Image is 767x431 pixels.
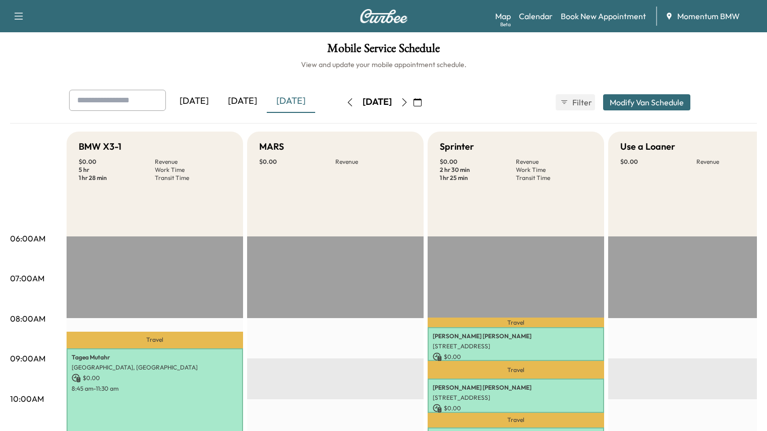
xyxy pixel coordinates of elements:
div: [DATE] [363,96,392,108]
h5: BMW X3-1 [79,140,122,154]
p: 5 hr [79,166,155,174]
p: [STREET_ADDRESS] [433,342,599,350]
p: $ 0.00 [72,374,238,383]
span: Filter [572,96,591,108]
p: $ 0.00 [433,404,599,413]
h5: Use a Loaner [620,140,675,154]
p: $ 0.00 [259,158,335,166]
p: Transit Time [155,174,231,182]
p: 1 hr 25 min [440,174,516,182]
p: 1 hr 28 min [79,174,155,182]
a: Calendar [519,10,553,22]
p: Revenue [335,158,411,166]
p: Revenue [516,158,592,166]
a: Book New Appointment [561,10,646,22]
button: Filter [556,94,595,110]
p: Tagea Mutahr [72,353,238,361]
p: 2 hr 30 min [440,166,516,174]
p: Travel [428,361,604,379]
p: $ 0.00 [433,352,599,361]
p: $ 0.00 [440,158,516,166]
p: $ 0.00 [620,158,696,166]
div: Beta [500,21,511,28]
p: $ 0.00 [79,158,155,166]
h5: Sprinter [440,140,474,154]
button: Modify Van Schedule [603,94,690,110]
p: Revenue [155,158,231,166]
p: 09:00AM [10,352,45,364]
p: 07:00AM [10,272,44,284]
p: Work Time [516,166,592,174]
a: MapBeta [495,10,511,22]
p: Travel [428,318,604,327]
span: Momentum BMW [677,10,740,22]
p: Travel [428,413,604,428]
p: 10:00AM [10,393,44,405]
p: [GEOGRAPHIC_DATA], [GEOGRAPHIC_DATA] [72,363,238,372]
p: [PERSON_NAME] [PERSON_NAME] [433,384,599,392]
div: [DATE] [218,90,267,113]
p: [PERSON_NAME] [PERSON_NAME] [433,332,599,340]
p: 8:45 am - 11:30 am [72,385,238,393]
div: [DATE] [267,90,315,113]
p: Transit Time [516,174,592,182]
p: 08:00AM [10,313,45,325]
h1: Mobile Service Schedule [10,42,757,59]
p: Travel [67,332,243,348]
img: Curbee Logo [360,9,408,23]
h6: View and update your mobile appointment schedule. [10,59,757,70]
div: [DATE] [170,90,218,113]
p: [STREET_ADDRESS] [433,394,599,402]
h5: MARS [259,140,284,154]
p: Work Time [155,166,231,174]
p: 06:00AM [10,232,45,244]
